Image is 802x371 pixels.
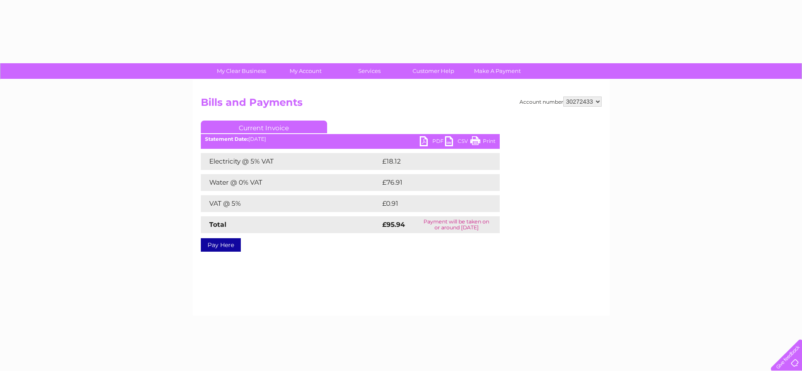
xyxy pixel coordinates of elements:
td: VAT @ 5% [201,195,380,212]
strong: Total [209,220,226,229]
a: CSV [445,136,470,148]
td: £0.91 [380,195,479,212]
a: My Account [271,63,340,79]
a: Pay Here [201,238,241,252]
a: Make A Payment [463,63,532,79]
td: Payment will be taken on or around [DATE] [413,216,500,233]
b: Statement Date: [205,136,248,142]
a: Print [470,136,496,148]
td: £76.91 [380,174,482,191]
a: My Clear Business [207,63,276,79]
a: PDF [420,136,445,148]
h2: Bills and Payments [201,97,602,113]
a: Current Invoice [201,121,327,133]
td: Water @ 0% VAT [201,174,380,191]
div: [DATE] [201,136,500,142]
a: Services [335,63,404,79]
a: Customer Help [399,63,468,79]
strong: £95.94 [382,220,405,229]
div: Account number [520,97,602,107]
td: £18.12 [380,153,481,170]
td: Electricity @ 5% VAT [201,153,380,170]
